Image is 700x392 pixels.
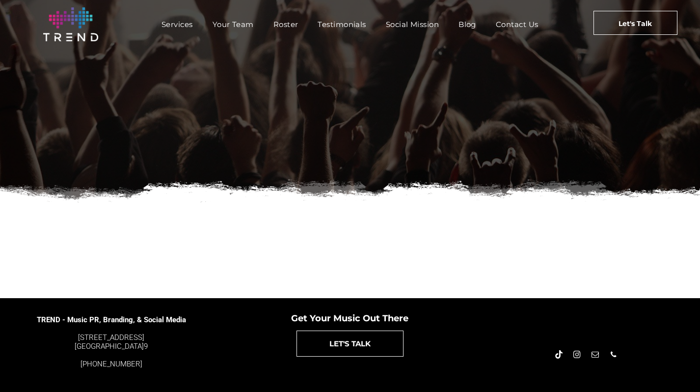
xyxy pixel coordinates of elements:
[572,349,583,363] a: instagram
[554,349,565,363] a: Tiktok
[449,17,486,31] a: Blog
[152,17,203,31] a: Services
[43,7,98,41] img: logo
[590,349,601,363] a: email
[37,315,186,324] span: TREND - Music PR, Branding, & Social Media
[114,220,586,293] iframe: Form 0
[264,17,308,31] a: Roster
[203,17,264,31] a: Your Team
[291,313,408,324] span: Get Your Music Out There
[296,331,404,357] a: LET'S TALK
[81,360,142,368] a: [PHONE_NUMBER]
[608,349,619,363] a: phone
[308,17,376,31] a: Testimonials
[75,333,144,351] a: [STREET_ADDRESS][GEOGRAPHIC_DATA]
[619,11,652,36] span: Let's Talk
[376,17,449,31] a: Social Mission
[486,17,548,31] a: Contact Us
[75,333,144,351] font: [STREET_ADDRESS] [GEOGRAPHIC_DATA]
[593,11,677,35] a: Let's Talk
[329,331,371,356] span: LET'S TALK
[36,333,187,351] div: 9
